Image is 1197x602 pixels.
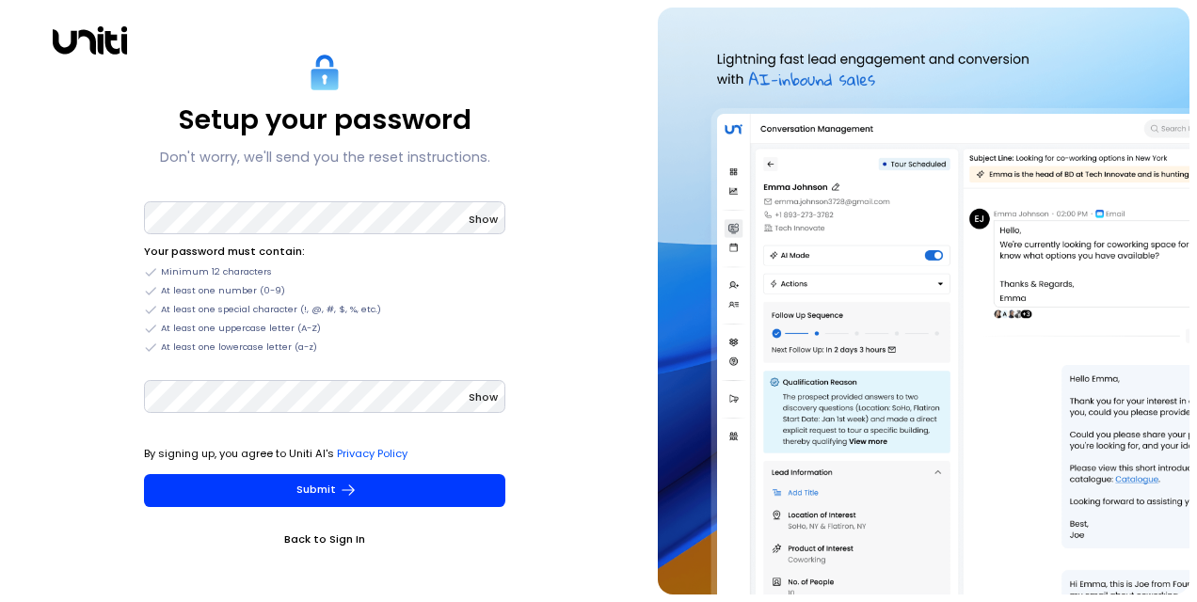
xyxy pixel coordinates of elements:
[161,284,285,297] span: At least one number (0-9)
[469,388,498,406] button: Show
[469,212,498,227] span: Show
[469,389,498,404] span: Show
[160,146,490,168] p: Don't worry, we'll send you the reset instructions.
[161,322,321,335] span: At least one uppercase letter (A-Z)
[144,530,505,548] a: Back to Sign In
[469,210,498,229] button: Show
[161,303,381,316] span: At least one special character (!, @, #, $, %, etc.)
[658,8,1189,594] img: auth-hero.png
[144,444,505,463] p: By signing up, you agree to Uniti AI's
[161,341,317,354] span: At least one lowercase letter (a-z)
[337,446,407,461] a: Privacy Policy
[161,265,272,278] span: Minimum 12 characters
[179,103,471,136] p: Setup your password
[144,242,505,261] li: Your password must contain:
[144,474,505,507] button: Submit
